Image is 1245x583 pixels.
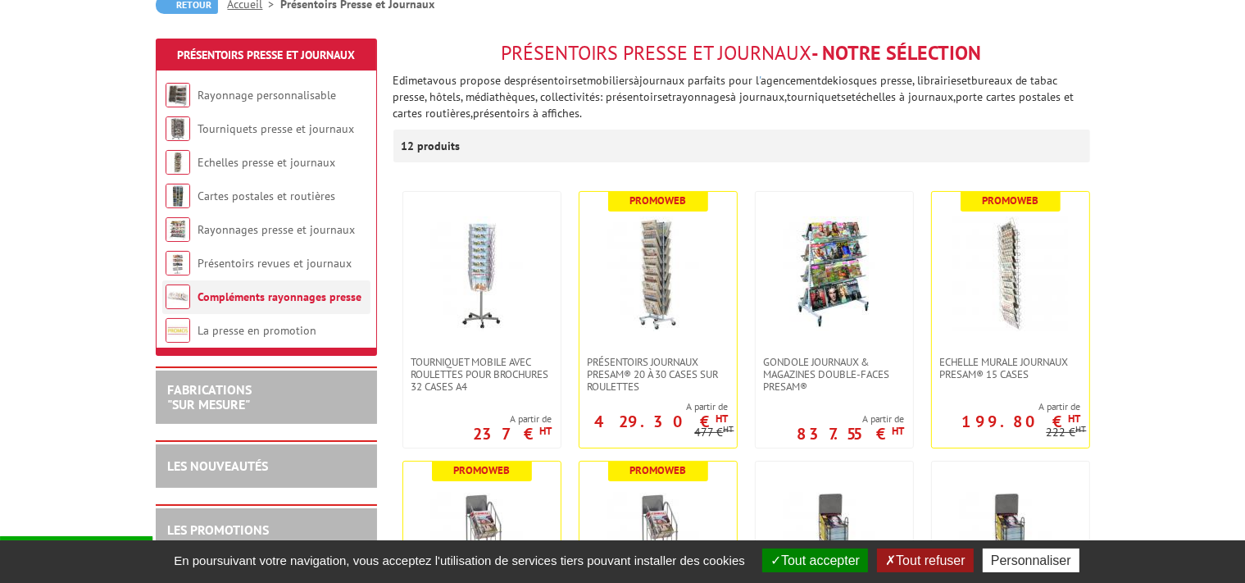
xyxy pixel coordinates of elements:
a: collectivités: [541,89,603,104]
a: Rayonnage personnalisable [198,88,337,102]
a: Compléments rayonnages presse [198,289,362,304]
a: échelles à journaux [857,89,954,104]
img: Echelles presse et journaux [166,150,190,175]
a: porte cartes postales et cartes routières [393,89,1075,121]
a: présentoirs à affiches [474,106,580,121]
span: Tourniquet mobile avec roulettes pour brochures 32 cases A4 [411,356,552,393]
a: Gondole journaux & magazines double-faces Presam® [756,356,913,393]
p: 429.30 € [595,417,729,426]
a: La presse en promotion [198,323,317,338]
sup: HT [724,423,734,435]
font: de [393,73,1075,121]
font: à journaux, [393,89,1075,121]
img: Compléments rayonnages presse [166,285,190,309]
p: 837.55 € [797,429,905,439]
a: Tourniquets presse et journaux [198,121,355,136]
button: Tout accepter [762,549,868,572]
font: et [393,73,1075,121]
img: Présentoirs journaux Presam® 20 à 30 cases sur roulettes [601,216,716,331]
a: librairies [918,73,962,88]
img: Gondole journaux & magazines double-faces Presam® [777,216,892,331]
span: A partir de [932,400,1081,413]
font: vous propose des [393,73,1075,121]
sup: HT [540,424,552,438]
sup: HT [1076,423,1087,435]
a: presse, [881,73,915,88]
a: LES PROMOTIONS [168,522,270,538]
a: bureaux de tabac presse, [393,73,1058,104]
img: Echelle murale journaux Presam® 15 cases [953,216,1068,331]
b: Promoweb [629,194,686,207]
font: , [471,106,583,121]
span: Présentoirs journaux Presam® 20 à 30 cases sur roulettes [588,356,729,393]
p: 12 produits [402,130,463,162]
p: 199.80 € [962,417,1081,426]
a: tourniquets [788,89,847,104]
p: 477 € [695,426,734,439]
img: Cartes postales et routières [166,184,190,208]
img: La presse en promotion [166,318,190,343]
a: Echelle murale journaux Presam® 15 cases [932,356,1089,380]
a: Edimeta [393,73,434,88]
sup: HT [1069,412,1081,426]
font: agencement [761,73,822,88]
span: Présentoirs Presse et Journaux [502,40,812,66]
a: Rayonnages presse et journaux [198,222,356,237]
a: Echelles presse et journaux [198,155,336,170]
img: Présentoirs revues et journaux [166,251,190,276]
p: 222 € [1047,426,1087,439]
img: Tourniquet mobile avec roulettes pour brochures 32 cases A4 [425,216,539,331]
span: Gondole journaux & magazines double-faces Presam® [764,356,905,393]
b: Promoweb [453,463,510,477]
a: Présentoirs revues et journaux [198,256,352,271]
a: Présentoirs journaux Presam® 20 à 30 cases sur roulettes [579,356,737,393]
a: journaux [640,73,685,88]
sup: HT [893,424,905,438]
img: Rayonnages presse et journaux [166,217,190,242]
a: LES NOUVEAUTÉS [168,458,269,474]
img: Tourniquets presse et journaux [166,116,190,141]
span: A partir de [579,400,729,413]
span: A partir de [797,412,905,426]
a: hôtels, [430,89,463,104]
a: présentoirs [521,73,578,88]
a: médiathèques, [466,89,538,104]
button: Personnaliser (fenêtre modale) [983,549,1079,572]
span: A partir de [474,412,552,426]
a: kiosques [834,73,878,88]
span: En poursuivant votre navigation, vous acceptez l'utilisation de services tiers pouvant installer ... [166,553,753,567]
img: Rayonnage personnalisable [166,83,190,107]
sup: HT [716,412,729,426]
a: mobiliers [588,73,634,88]
h1: - NOTRE SÉLECTION [393,43,1090,64]
font: à [393,73,1075,121]
b: Promoweb [629,463,686,477]
a: Présentoirs Presse et Journaux [177,48,355,62]
a: Cartes postales et routières [198,189,336,203]
a: présentoirs [607,89,663,104]
font: , [393,89,1075,121]
a: rayonnages [673,89,731,104]
a: Tourniquet mobile avec roulettes pour brochures 32 cases A4 [403,356,561,393]
span: Echelle murale journaux Presam® 15 cases [940,356,1081,380]
b: Promoweb [982,194,1038,207]
font: parfaits pour l [393,73,1075,121]
button: Tout refuser [877,549,973,572]
a: FABRICATIONS"Sur Mesure" [168,381,252,412]
font: et [393,89,1075,121]
font: . [580,106,583,121]
p: 237 € [474,429,552,439]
